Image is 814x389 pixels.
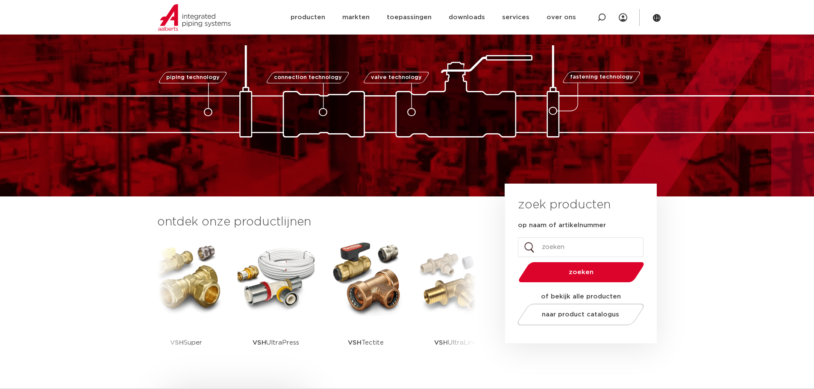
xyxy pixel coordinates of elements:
[541,293,621,300] strong: of bekijk alle producten
[515,261,647,283] button: zoeken
[157,214,476,231] h3: ontdek onze productlijnen
[148,239,225,369] a: VSHSuper
[417,239,494,369] a: VSHUltraLine
[238,239,314,369] a: VSHUltraPress
[518,196,611,214] h3: zoek producten
[570,75,633,80] span: fastening technology
[348,339,361,346] strong: VSH
[327,239,404,369] a: VSHTectite
[273,75,341,80] span: connection technology
[348,316,384,369] p: Tectite
[518,237,644,257] input: zoeken
[518,221,606,230] label: op naam of artikelnummer
[170,339,184,346] strong: VSH
[434,316,477,369] p: UltraLine
[371,75,422,80] span: valve technology
[170,316,202,369] p: Super
[253,339,266,346] strong: VSH
[515,304,646,325] a: naar product catalogus
[434,339,448,346] strong: VSH
[542,311,619,318] span: naar product catalogus
[541,269,622,275] span: zoeken
[253,316,299,369] p: UltraPress
[166,75,220,80] span: piping technology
